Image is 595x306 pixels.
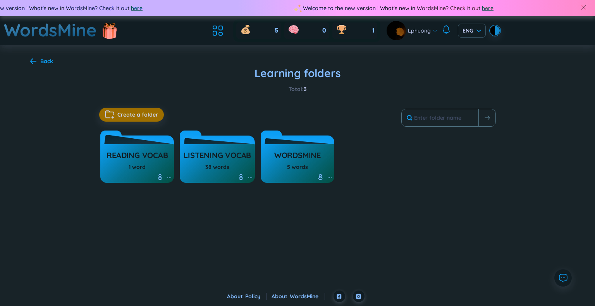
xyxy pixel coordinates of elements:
[387,21,406,40] img: avatar
[245,293,267,300] a: Policy
[289,86,304,93] span: Total :
[402,109,478,126] input: Enter folder name
[107,148,168,163] a: Reading vocab
[287,163,308,171] div: 5 words
[304,86,307,93] span: 3
[274,148,321,163] a: WordsMine
[40,57,53,65] div: Back
[322,26,326,35] span: 0
[99,108,164,122] button: Create a folder
[99,66,496,80] h2: Learning folders
[4,16,97,44] a: WordsMine
[274,150,321,165] h3: WordsMine
[131,4,143,12] span: here
[290,293,325,300] a: WordsMine
[387,21,408,40] a: avatar
[482,4,494,12] span: here
[184,148,251,163] a: listening vocab
[117,111,158,119] span: Create a folder
[372,26,374,35] span: 1
[102,19,117,42] img: flashSalesIcon.a7f4f837.png
[129,163,146,171] div: 1 word
[184,150,251,165] h3: listening vocab
[272,292,325,301] div: About
[275,26,278,35] span: 5
[107,150,168,165] h3: Reading vocab
[30,58,53,65] a: Back
[227,292,267,301] div: About
[463,27,481,34] span: ENG
[205,163,229,171] div: 38 words
[408,26,431,35] span: Lphuong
